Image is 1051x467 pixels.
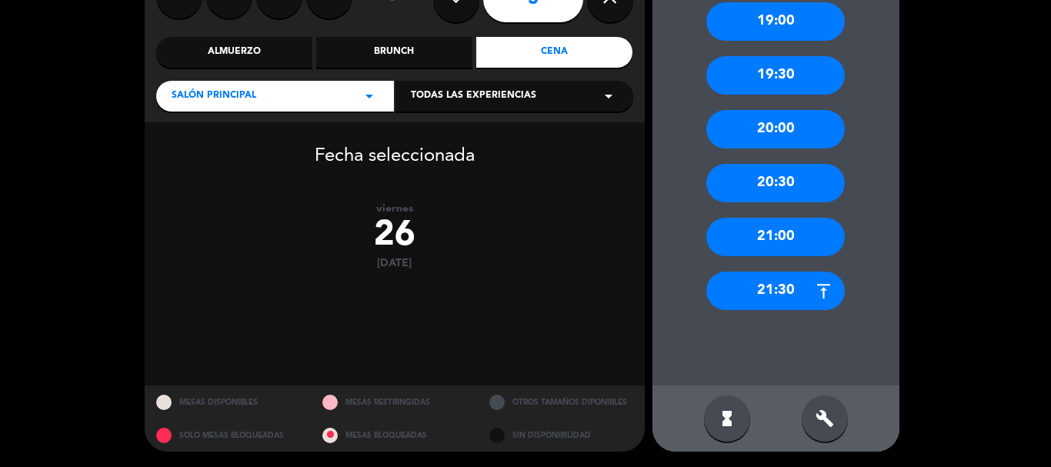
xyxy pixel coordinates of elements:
i: arrow_drop_down [360,87,379,105]
div: viernes [145,202,645,215]
div: 19:30 [706,56,845,95]
div: 20:00 [706,110,845,148]
div: 20:30 [706,164,845,202]
i: build [816,409,834,428]
div: Fecha seleccionada [145,122,645,172]
div: MESAS RESTRINGIDAS [311,385,478,419]
div: MESAS DISPONIBLES [145,385,312,419]
div: [DATE] [145,257,645,270]
div: OTROS TAMAÑOS DIPONIBLES [478,385,645,419]
div: Almuerzo [156,37,312,68]
i: arrow_drop_down [599,87,618,105]
div: Cena [476,37,632,68]
span: Salón Principal [172,88,256,104]
div: MESAS BLOQUEADAS [311,419,478,452]
div: 21:00 [706,218,845,256]
div: SOLO MESAS BLOQUEADAS [145,419,312,452]
div: 19:00 [706,2,845,41]
div: 21:30 [706,272,845,310]
i: hourglass_full [718,409,736,428]
div: Brunch [316,37,472,68]
div: SIN DISPONIBILIDAD [478,419,645,452]
div: 26 [145,215,645,257]
span: Todas las experiencias [411,88,536,104]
